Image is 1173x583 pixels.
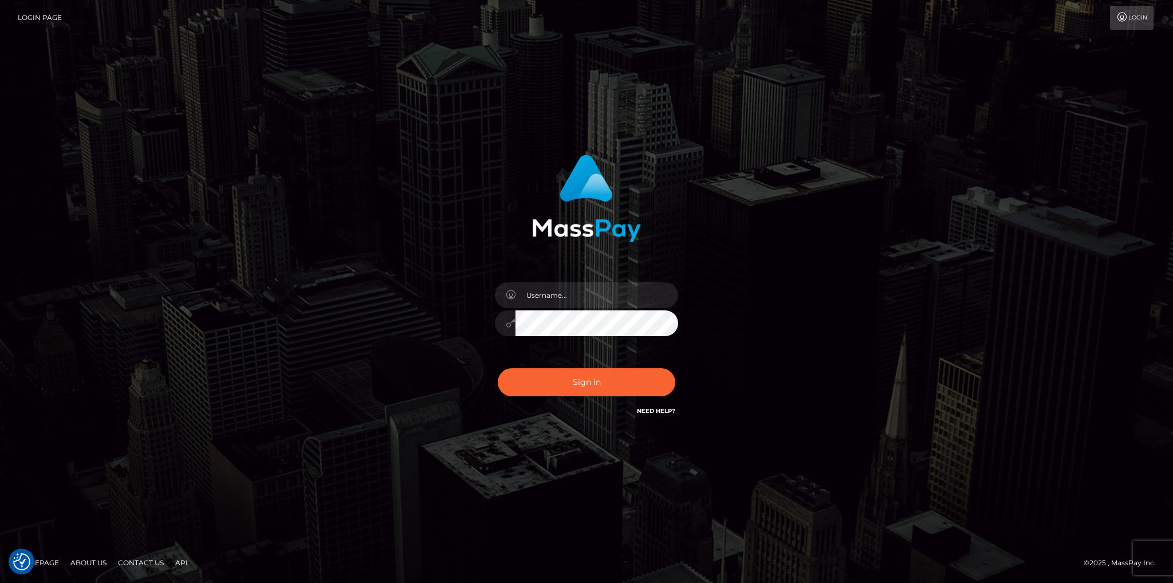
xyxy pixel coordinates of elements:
[13,554,64,572] a: Homepage
[515,282,678,308] input: Username...
[1110,6,1154,30] a: Login
[532,155,641,242] img: MassPay Login
[498,368,675,396] button: Sign in
[13,553,30,570] button: Consent Preferences
[13,553,30,570] img: Revisit consent button
[171,554,192,572] a: API
[1084,557,1164,569] div: © 2025 , MassPay Inc.
[18,6,62,30] a: Login Page
[113,554,168,572] a: Contact Us
[637,407,675,415] a: Need Help?
[66,554,111,572] a: About Us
